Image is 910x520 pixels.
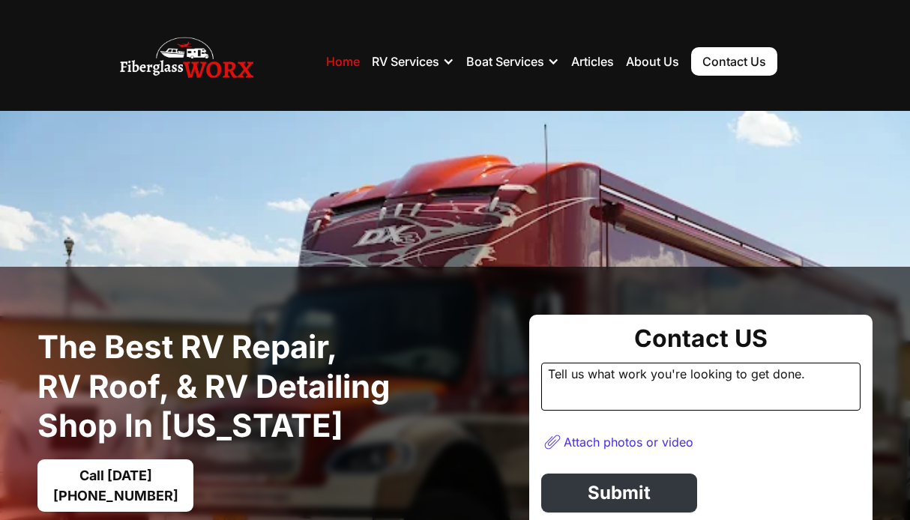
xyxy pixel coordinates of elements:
div: Tell us what work you're looking to get done. [541,363,861,411]
div: Attach photos or video [564,435,693,450]
a: Home [326,54,360,69]
a: Contact Us [691,47,777,76]
div: Boat Services [466,39,559,84]
a: Submit [541,474,697,513]
div: Boat Services [466,54,544,69]
a: Articles [571,54,614,69]
img: Fiberglass Worx - RV and Boat repair, RV Roof, RV and Boat Detailing Company Logo [120,31,253,91]
h1: The best RV Repair, RV Roof, & RV Detailing Shop in [US_STATE] [37,327,412,446]
div: RV Services [372,54,439,69]
div: RV Services [372,39,454,84]
div: Contact US [541,327,861,351]
a: About Us [626,54,679,69]
a: Call [DATE][PHONE_NUMBER] [37,459,193,512]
